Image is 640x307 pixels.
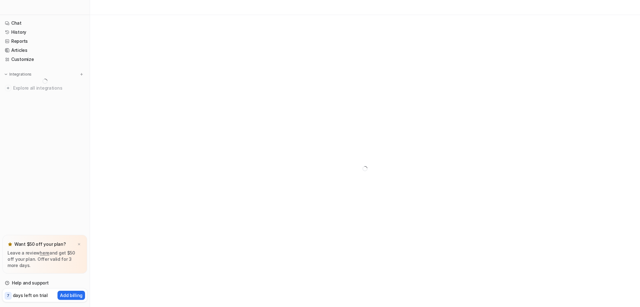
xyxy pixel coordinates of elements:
[2,19,87,27] a: Chat
[2,28,87,37] a: History
[5,85,11,91] img: explore all integrations
[2,55,87,64] a: Customize
[13,83,85,93] span: Explore all integrations
[7,242,12,247] img: star
[77,242,81,246] img: x
[4,72,8,77] img: expand menu
[2,37,87,46] a: Reports
[13,292,48,299] p: days left on trial
[2,279,87,287] a: Help and support
[9,72,32,77] p: Integrations
[7,250,82,269] p: Leave a review and get $50 off your plan. Offer valid for 3 more days.
[60,292,82,299] p: Add billing
[2,84,87,92] a: Explore all integrations
[14,241,66,247] p: Want $50 off your plan?
[79,72,84,77] img: menu_add.svg
[2,71,33,77] button: Integrations
[2,46,87,55] a: Articles
[57,291,85,300] button: Add billing
[40,250,49,255] a: here
[7,293,9,299] p: 7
